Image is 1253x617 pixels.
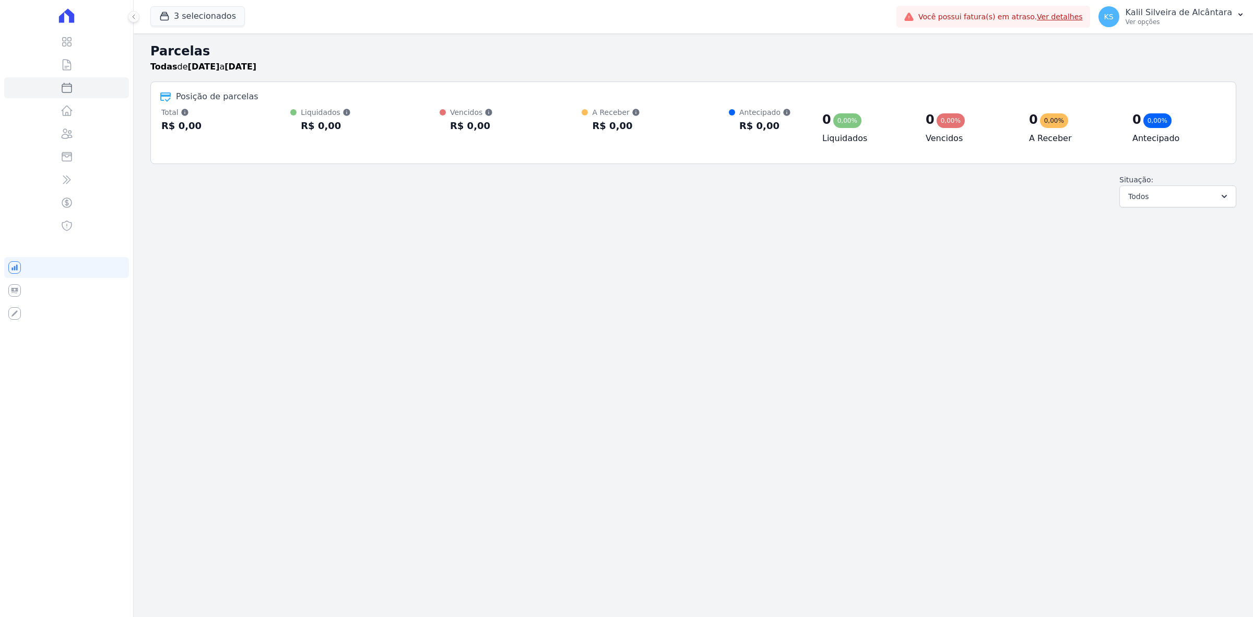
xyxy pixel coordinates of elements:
div: R$ 0,00 [450,118,493,134]
div: 0 [926,111,935,128]
span: Todos [1128,190,1149,203]
div: 0 [1132,111,1141,128]
h4: A Receber [1029,132,1116,145]
div: 0 [822,111,831,128]
span: Você possui fatura(s) em atraso. [918,11,1083,22]
div: Posição de parcelas [176,90,258,103]
div: 0,00% [1143,113,1172,128]
strong: [DATE] [224,62,256,72]
div: Vencidos [450,107,493,118]
p: de a [150,61,256,73]
div: 0,00% [833,113,861,128]
span: KS [1104,13,1114,20]
div: 0,00% [1040,113,1068,128]
a: Ver detalhes [1037,13,1083,21]
p: Kalil Silveira de Alcântara [1126,7,1232,18]
div: R$ 0,00 [592,118,640,134]
div: A Receber [592,107,640,118]
strong: Todas [150,62,178,72]
h4: Antecipado [1132,132,1219,145]
div: R$ 0,00 [301,118,351,134]
div: 0,00% [937,113,965,128]
div: Liquidados [301,107,351,118]
button: KS Kalil Silveira de Alcântara Ver opções [1090,2,1253,31]
h4: Liquidados [822,132,909,145]
button: Todos [1119,185,1236,207]
button: 3 selecionados [150,6,245,26]
h2: Parcelas [150,42,1236,61]
p: Ver opções [1126,18,1232,26]
div: Total [161,107,202,118]
div: R$ 0,00 [161,118,202,134]
h4: Vencidos [926,132,1012,145]
strong: [DATE] [188,62,220,72]
div: Antecipado [739,107,791,118]
div: R$ 0,00 [739,118,791,134]
label: Situação: [1119,176,1153,184]
div: 0 [1029,111,1038,128]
